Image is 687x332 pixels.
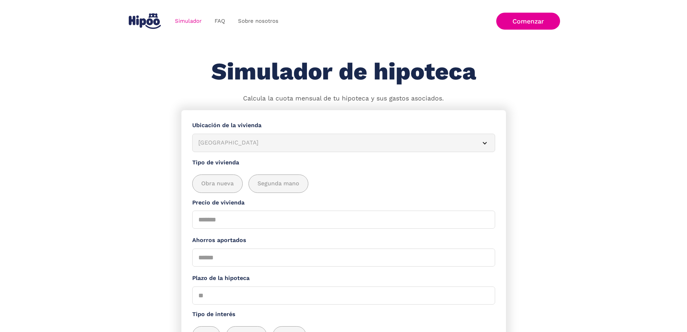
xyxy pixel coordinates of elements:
a: home [127,10,163,32]
span: Segunda mano [257,179,299,188]
a: Sobre nosotros [232,14,285,28]
a: Comenzar [496,13,560,30]
label: Tipo de vivienda [192,158,495,167]
label: Ahorros aportados [192,236,495,245]
div: add_description_here [192,174,495,193]
label: Precio de vivienda [192,198,495,207]
label: Tipo de interés [192,310,495,319]
article: [GEOGRAPHIC_DATA] [192,134,495,152]
h1: Simulador de hipoteca [211,59,476,85]
a: FAQ [208,14,232,28]
div: [GEOGRAPHIC_DATA] [198,138,472,147]
a: Simulador [168,14,208,28]
p: Calcula la cuota mensual de tu hipoteca y sus gastos asociados. [243,94,444,103]
label: Ubicación de la vivienda [192,121,495,130]
label: Plazo de la hipoteca [192,274,495,283]
span: Obra nueva [201,179,234,188]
